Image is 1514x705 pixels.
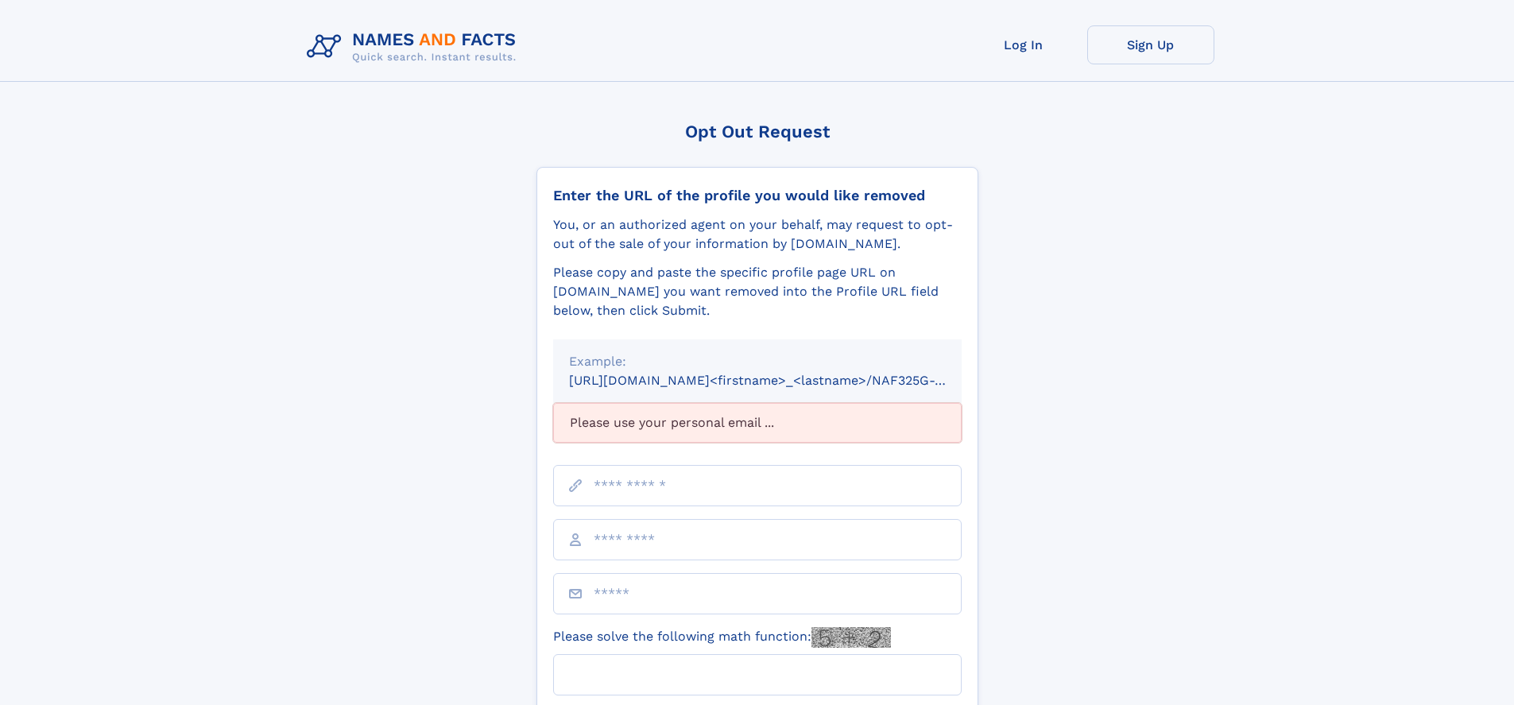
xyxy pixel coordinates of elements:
img: Logo Names and Facts [300,25,529,68]
div: Opt Out Request [536,122,978,141]
a: Sign Up [1087,25,1214,64]
div: Please use your personal email ... [553,403,962,443]
label: Please solve the following math function: [553,627,891,648]
div: Please copy and paste the specific profile page URL on [DOMAIN_NAME] you want removed into the Pr... [553,263,962,320]
small: [URL][DOMAIN_NAME]<firstname>_<lastname>/NAF325G-xxxxxxxx [569,373,992,388]
div: You, or an authorized agent on your behalf, may request to opt-out of the sale of your informatio... [553,215,962,254]
div: Enter the URL of the profile you would like removed [553,187,962,204]
a: Log In [960,25,1087,64]
div: Example: [569,352,946,371]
